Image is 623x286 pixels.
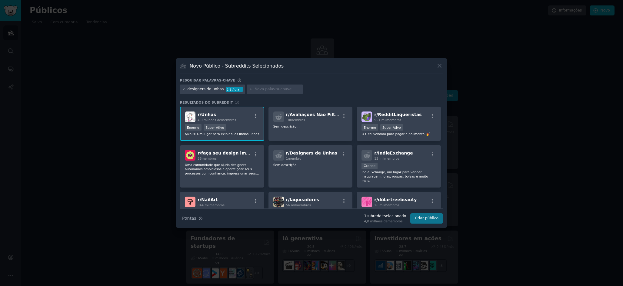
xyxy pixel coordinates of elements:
font: RedditLaqueristas [378,112,421,117]
font: r/ [198,112,201,117]
font: r/ [286,151,290,155]
font: IndieExchange [378,151,413,155]
font: dólartreebeauty [378,197,417,202]
font: membros [221,118,236,122]
font: laqueadores [290,197,319,202]
font: NailArt [201,197,218,202]
font: Designers de Unhas [290,151,337,155]
font: Grande [364,164,375,168]
font: membros [386,118,401,122]
font: Pesquisar palavras-chave [180,78,235,82]
font: Novo Público - Subreddits Selecionados [190,63,284,69]
font: r/ [198,151,201,155]
font: 18 [286,118,290,122]
font: r/ [374,197,378,202]
font: 4,0 milhões de [198,118,221,122]
font: membros [384,157,399,160]
font: Avaliações Não Filtradas [290,112,348,117]
font: Pontas [182,216,196,221]
font: membros [290,118,305,122]
font: 12 mil [374,157,384,160]
font: Criar público [415,216,438,220]
font: IndieExchange, um lugar para vender maquiagem, joias, roupas, bolsas e muito mais. [361,170,428,182]
font: designers de unhas [188,87,224,91]
img: Unhas [185,111,195,122]
font: membros [384,203,399,207]
input: Nova palavra-chave [255,87,301,92]
font: 951 mil [374,118,386,122]
font: r/ [286,197,290,202]
font: 10 [235,101,239,104]
font: r/ [374,151,378,155]
font: 3,2 / dia [226,88,239,91]
font: 4,0 milhões de [364,219,388,223]
font: r/ [198,197,201,202]
font: r/ [374,112,378,117]
font: 56 mil [286,203,296,207]
img: beleza da árvore do dólar [361,197,372,207]
font: Super Ativo [206,126,224,129]
font: Sem descrição... [273,125,300,128]
font: membro [288,157,301,160]
font: 1 [286,157,288,160]
font: Super Ativo [382,126,401,129]
img: NailArt [185,197,195,207]
font: O C foi vendido para pagar o polimento. 💅 [361,132,430,136]
font: membros [388,219,403,223]
font: r/ [286,112,290,117]
font: Unhas [201,112,216,117]
font: 844 mil [198,203,209,207]
font: subreddit [366,214,384,218]
img: laqueadores [273,197,284,207]
font: Uma comunidade que ajuda designers autônomos ambiciosos a aperfeiçoar seus processos com confianç... [185,163,259,179]
font: faça seu design importar [201,151,261,155]
font: 56 [198,157,202,160]
font: r/Nails: Um lugar para exibir suas lindas unhas [185,132,259,136]
font: Enorme [364,126,376,129]
font: Sem descrição... [273,163,300,167]
font: selecionado [384,214,406,218]
font: Enorme [187,126,199,129]
font: membros [296,203,311,207]
font: 26 mil [374,203,384,207]
font: Resultados do Subreddit [180,101,233,104]
button: Criar público [410,213,443,224]
img: faça seu design importar [185,150,195,161]
img: RedditLaqueristas [361,111,372,122]
font: membros [209,203,225,207]
font: membros [202,157,217,160]
button: Pontas [180,213,205,224]
font: 1 [364,214,366,218]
